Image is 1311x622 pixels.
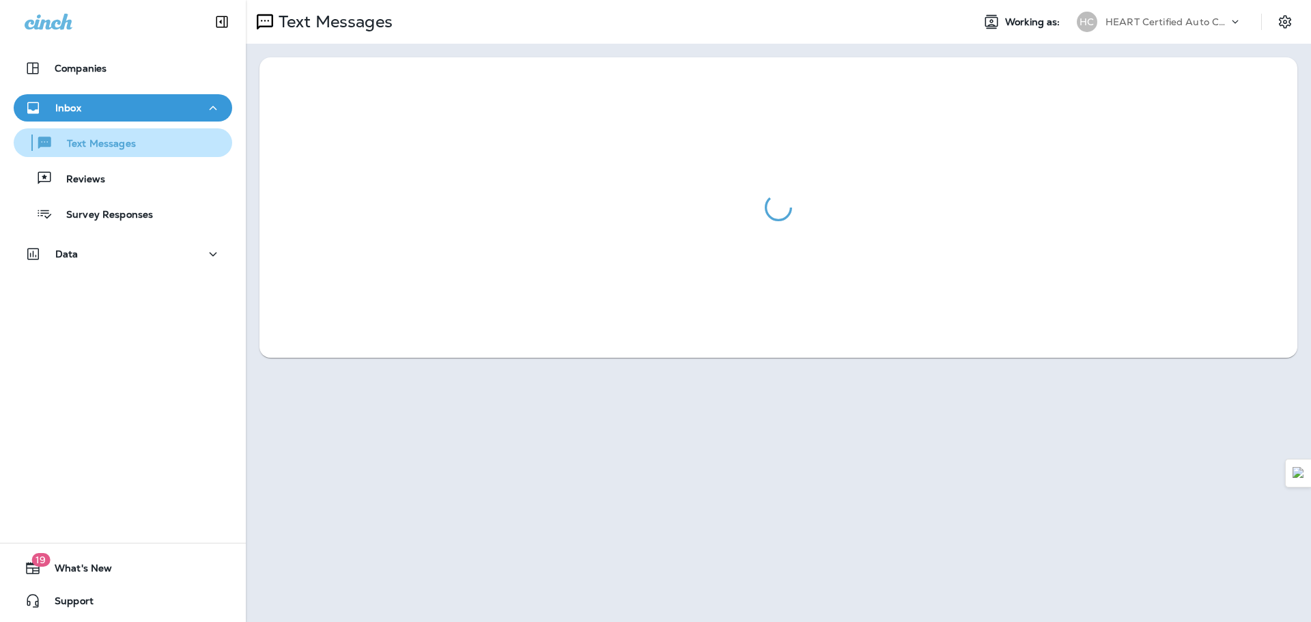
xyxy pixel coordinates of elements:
[14,55,232,82] button: Companies
[41,595,94,612] span: Support
[55,102,81,113] p: Inbox
[1005,16,1063,28] span: Working as:
[55,249,79,259] p: Data
[55,63,107,74] p: Companies
[53,209,153,222] p: Survey Responses
[14,128,232,157] button: Text Messages
[14,199,232,228] button: Survey Responses
[203,8,241,36] button: Collapse Sidebar
[14,587,232,614] button: Support
[273,12,393,32] p: Text Messages
[41,563,112,579] span: What's New
[1077,12,1097,32] div: HC
[14,94,232,122] button: Inbox
[53,138,136,151] p: Text Messages
[1293,467,1305,479] img: Detect Auto
[53,173,105,186] p: Reviews
[31,553,50,567] span: 19
[14,164,232,193] button: Reviews
[14,554,232,582] button: 19What's New
[14,240,232,268] button: Data
[1273,10,1297,34] button: Settings
[1105,16,1228,27] p: HEART Certified Auto Care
